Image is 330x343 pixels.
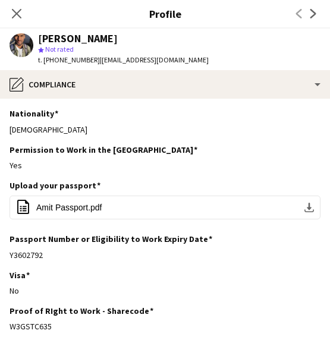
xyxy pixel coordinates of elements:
span: Amit Passport.pdf [36,203,102,212]
div: No [10,285,320,296]
div: W3GSTC635 [10,321,320,332]
span: | [EMAIL_ADDRESS][DOMAIN_NAME] [100,55,209,64]
div: Y3602792 [10,250,320,260]
span: t. [PHONE_NUMBER] [38,55,100,64]
h3: Passport Number or Eligibility to Work Expiry Date [10,234,212,244]
h3: Nationality [10,108,58,119]
div: Yes [10,160,320,171]
div: [DEMOGRAPHIC_DATA] [10,124,320,135]
span: Not rated [45,45,74,54]
h3: Visa [10,270,30,281]
h3: Permission to Work in the [GEOGRAPHIC_DATA] [10,144,197,155]
button: Amit Passport.pdf [10,196,320,219]
h3: Proof of RIght to Work - Sharecode [10,306,153,316]
h3: Upload your passport [10,180,100,191]
div: [PERSON_NAME] [38,33,118,44]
